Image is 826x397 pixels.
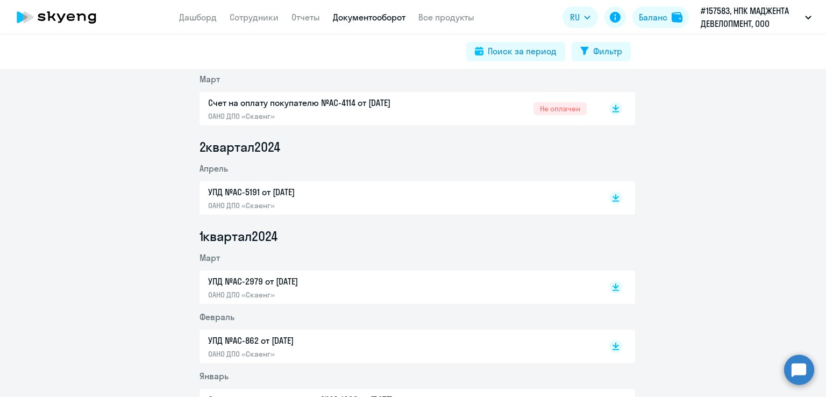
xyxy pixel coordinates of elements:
span: RU [570,11,580,24]
a: Дашборд [179,12,217,23]
span: Январь [200,371,229,381]
a: Сотрудники [230,12,279,23]
div: Поиск за период [488,45,557,58]
button: Поиск за период [466,42,565,61]
button: RU [562,6,598,28]
p: УПД №AC-2979 от [DATE] [208,275,434,288]
li: 2 квартал 2024 [200,138,635,155]
span: Февраль [200,311,234,322]
a: УПД №AC-5191 от [DATE]ОАНО ДПО «Скаенг» [208,186,587,210]
button: Фильтр [572,42,631,61]
p: ОАНО ДПО «Скаенг» [208,349,434,359]
span: Март [200,74,220,84]
div: Баланс [639,11,667,24]
a: УПД №AC-2979 от [DATE]ОАНО ДПО «Скаенг» [208,275,587,300]
img: balance [672,12,682,23]
button: #157583, НПК МАДЖЕНТА ДЕВЕЛОПМЕНТ, ООО [695,4,817,30]
a: Отчеты [291,12,320,23]
p: УПД №AC-862 от [DATE] [208,334,434,347]
p: #157583, НПК МАДЖЕНТА ДЕВЕЛОПМЕНТ, ООО [701,4,801,30]
p: Счет на оплату покупателю №AC-4114 от [DATE] [208,96,434,109]
p: ОАНО ДПО «Скаенг» [208,290,434,300]
p: ОАНО ДПО «Скаенг» [208,201,434,210]
li: 1 квартал 2024 [200,228,635,245]
button: Балансbalance [632,6,689,28]
p: ОАНО ДПО «Скаенг» [208,111,434,121]
span: Апрель [200,163,228,174]
span: Не оплачен [533,102,587,115]
span: Март [200,252,220,263]
p: УПД №AC-5191 от [DATE] [208,186,434,198]
a: УПД №AC-862 от [DATE]ОАНО ДПО «Скаенг» [208,334,587,359]
div: Фильтр [593,45,622,58]
a: Документооборот [333,12,405,23]
a: Все продукты [418,12,474,23]
a: Счет на оплату покупателю №AC-4114 от [DATE]ОАНО ДПО «Скаенг»Не оплачен [208,96,587,121]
